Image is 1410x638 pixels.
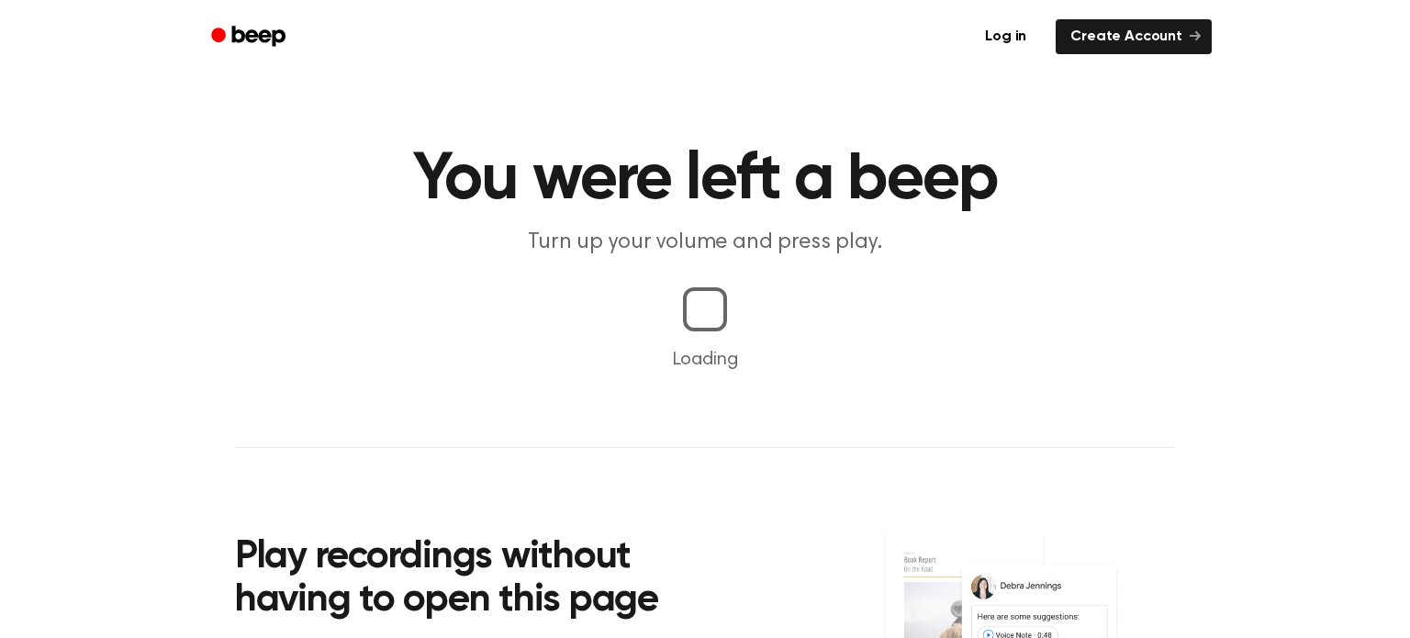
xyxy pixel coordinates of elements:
[22,346,1388,374] p: Loading
[967,16,1045,58] a: Log in
[235,147,1175,213] h1: You were left a beep
[198,19,302,55] a: Beep
[1056,19,1212,54] a: Create Account
[352,228,1057,258] p: Turn up your volume and press play.
[235,536,730,623] h2: Play recordings without having to open this page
